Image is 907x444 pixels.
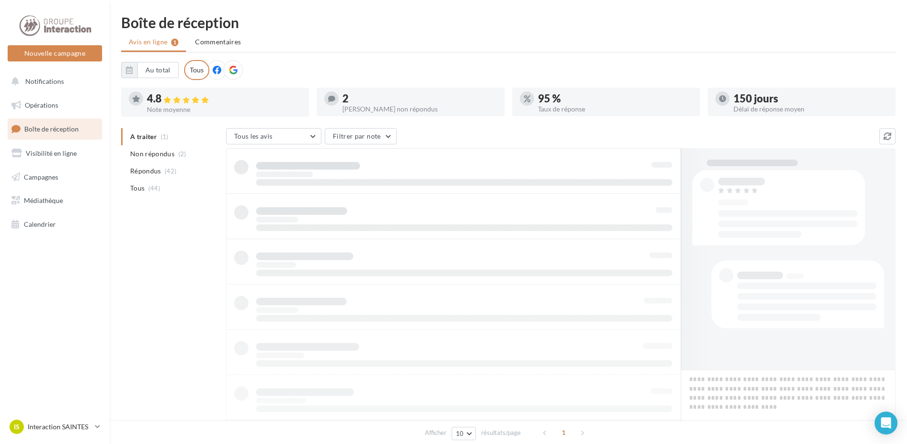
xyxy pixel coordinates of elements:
[24,125,79,133] span: Boîte de réception
[147,93,301,104] div: 4.8
[452,427,476,440] button: 10
[6,71,100,91] button: Notifications
[733,106,888,112] div: Délai de réponse moyen
[28,422,91,432] p: Interaction SAINTES
[14,422,20,432] span: IS
[538,93,692,104] div: 95 %
[195,38,241,46] span: Commentaires
[6,214,104,234] a: Calendrier
[184,60,209,80] div: Tous
[137,62,179,78] button: Au total
[6,167,104,187] a: Campagnes
[6,143,104,163] a: Visibilité en ligne
[538,106,692,112] div: Taux de réponse
[6,95,104,115] a: Opérations
[147,106,301,113] div: Note moyenne
[456,430,464,437] span: 10
[325,128,397,144] button: Filtrer par note
[130,166,161,176] span: Répondus
[733,93,888,104] div: 150 jours
[6,191,104,211] a: Médiathèque
[8,45,102,61] button: Nouvelle campagne
[234,132,273,140] span: Tous les avis
[6,119,104,139] a: Boîte de réception
[481,428,521,437] span: résultats/page
[875,412,897,434] div: Open Intercom Messenger
[130,183,144,193] span: Tous
[25,101,58,109] span: Opérations
[121,62,179,78] button: Au total
[342,93,497,104] div: 2
[178,150,186,158] span: (2)
[24,196,63,204] span: Médiathèque
[226,128,321,144] button: Tous les avis
[342,106,497,112] div: [PERSON_NAME] non répondus
[24,172,58,181] span: Campagnes
[148,184,160,192] span: (44)
[121,15,896,30] div: Boîte de réception
[165,167,176,175] span: (42)
[25,77,64,85] span: Notifications
[24,220,56,228] span: Calendrier
[425,428,446,437] span: Afficher
[26,149,77,157] span: Visibilité en ligne
[8,418,102,436] a: IS Interaction SAINTES
[556,425,571,440] span: 1
[130,149,175,159] span: Non répondus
